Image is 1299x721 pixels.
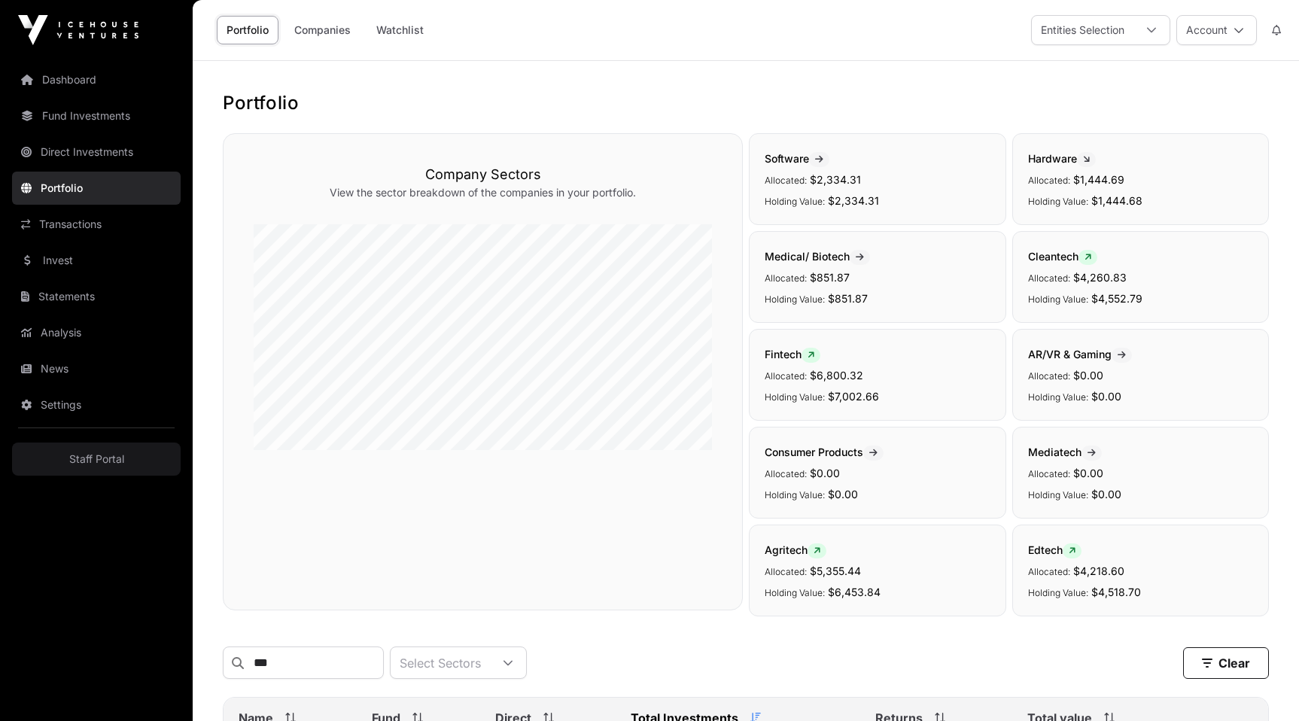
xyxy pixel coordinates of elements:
[1028,587,1088,598] span: Holding Value:
[828,488,858,500] span: $0.00
[1028,152,1096,165] span: Hardware
[1176,15,1257,45] button: Account
[1028,446,1102,458] span: Mediatech
[1028,468,1070,479] span: Allocated:
[810,564,861,577] span: $5,355.44
[765,152,829,165] span: Software
[12,388,181,421] a: Settings
[1073,173,1124,186] span: $1,444.69
[828,390,879,403] span: $7,002.66
[12,208,181,241] a: Transactions
[254,185,712,200] p: View the sector breakdown of the companies in your portfolio.
[810,173,861,186] span: $2,334.31
[1028,294,1088,305] span: Holding Value:
[1073,271,1127,284] span: $4,260.83
[1028,348,1132,360] span: AR/VR & Gaming
[12,280,181,313] a: Statements
[12,135,181,169] a: Direct Investments
[254,164,712,185] h3: Company Sectors
[1028,391,1088,403] span: Holding Value:
[284,16,360,44] a: Companies
[765,196,825,207] span: Holding Value:
[391,647,490,678] div: Select Sectors
[1091,390,1121,403] span: $0.00
[18,15,138,45] img: Icehouse Ventures Logo
[765,250,870,263] span: Medical/ Biotech
[1073,564,1124,577] span: $4,218.60
[765,348,820,360] span: Fintech
[1091,292,1142,305] span: $4,552.79
[12,352,181,385] a: News
[1028,370,1070,382] span: Allocated:
[12,443,181,476] a: Staff Portal
[765,175,807,186] span: Allocated:
[828,194,879,207] span: $2,334.31
[12,63,181,96] a: Dashboard
[12,99,181,132] a: Fund Investments
[810,271,850,284] span: $851.87
[765,272,807,284] span: Allocated:
[765,468,807,479] span: Allocated:
[765,391,825,403] span: Holding Value:
[765,543,826,556] span: Agritech
[765,294,825,305] span: Holding Value:
[765,370,807,382] span: Allocated:
[1091,488,1121,500] span: $0.00
[1224,649,1299,721] iframe: Chat Widget
[1073,369,1103,382] span: $0.00
[1183,647,1269,679] button: Clear
[223,91,1269,115] h1: Portfolio
[1028,566,1070,577] span: Allocated:
[765,489,825,500] span: Holding Value:
[1091,586,1141,598] span: $4,518.70
[1028,543,1081,556] span: Edtech
[810,467,840,479] span: $0.00
[1028,196,1088,207] span: Holding Value:
[765,566,807,577] span: Allocated:
[1028,250,1097,263] span: Cleantech
[1028,489,1088,500] span: Holding Value:
[217,16,278,44] a: Portfolio
[367,16,434,44] a: Watchlist
[765,587,825,598] span: Holding Value:
[1073,467,1103,479] span: $0.00
[1091,194,1142,207] span: $1,444.68
[12,244,181,277] a: Invest
[810,369,863,382] span: $6,800.32
[1028,272,1070,284] span: Allocated:
[1028,175,1070,186] span: Allocated:
[828,292,868,305] span: $851.87
[1032,16,1133,44] div: Entities Selection
[828,586,881,598] span: $6,453.84
[12,316,181,349] a: Analysis
[12,172,181,205] a: Portfolio
[765,446,884,458] span: Consumer Products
